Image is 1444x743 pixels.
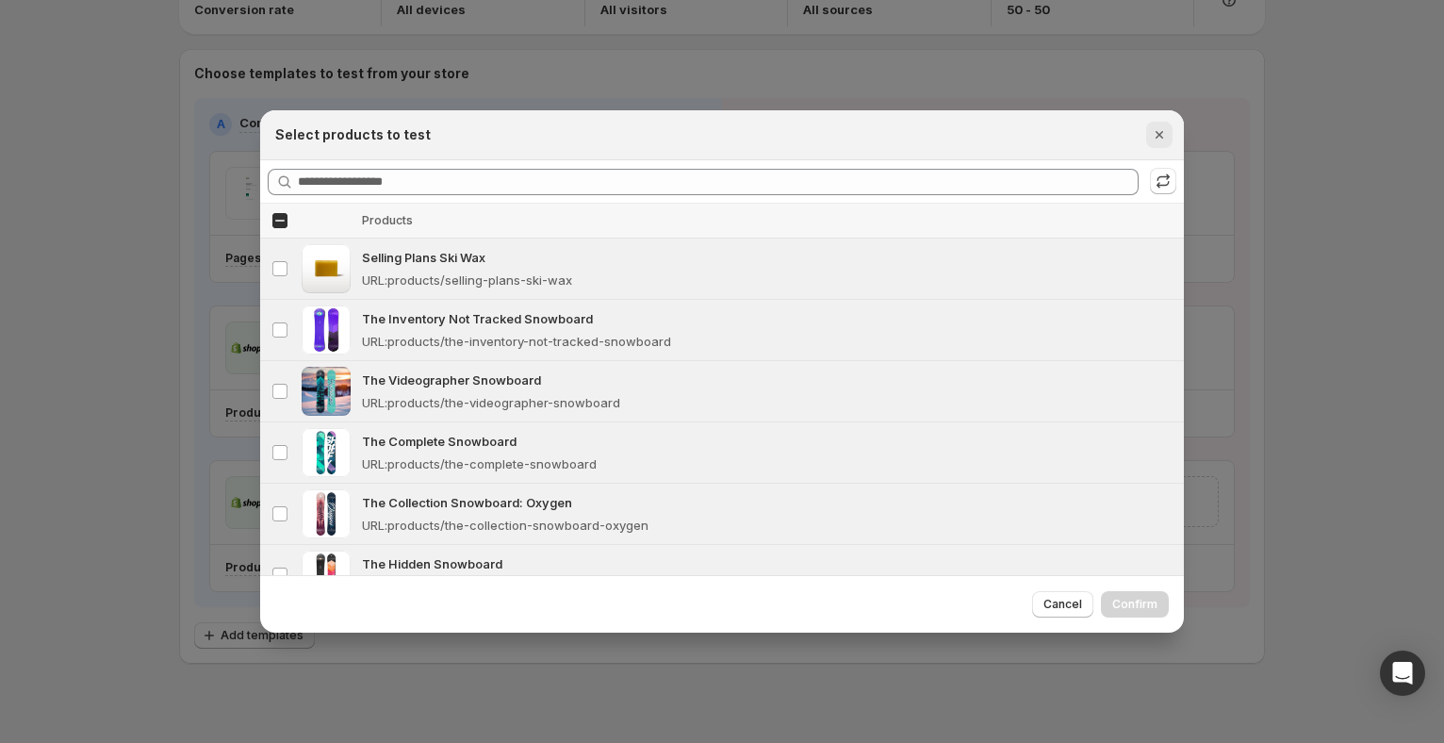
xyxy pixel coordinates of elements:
span: Cancel [1043,597,1082,612]
h2: Select products to test [275,125,431,144]
p: The Hidden Snowboard [362,554,1173,573]
p: The Inventory Not Tracked Snowboard [362,309,1173,328]
p: URL : products/the-inventory-not-tracked-snowboard [362,332,671,351]
img: Selling Plans Ski Wax [302,244,351,293]
p: The Complete Snowboard [362,432,1173,451]
p: Selling Plans Ski Wax [362,248,1173,267]
p: URL : products/the-videographer-snowboard [362,393,620,412]
img: The Inventory Not Tracked Snowboard [302,305,351,355]
span: Products [362,213,413,227]
button: Close [1146,122,1173,148]
img: The Videographer Snowboard [302,367,351,416]
img: The Collection Snowboard: Oxygen [302,489,351,538]
button: Cancel [1032,591,1093,618]
img: The Complete Snowboard [302,428,351,477]
p: URL : products/the-collection-snowboard-oxygen [362,516,648,535]
p: URL : products/the-complete-snowboard [362,454,597,473]
p: The Collection Snowboard: Oxygen [362,493,1173,512]
div: Open Intercom Messenger [1380,651,1425,696]
p: URL : products/selling-plans-ski-wax [362,271,572,289]
p: The Videographer Snowboard [362,371,1173,389]
img: The Hidden Snowboard [302,551,351,600]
